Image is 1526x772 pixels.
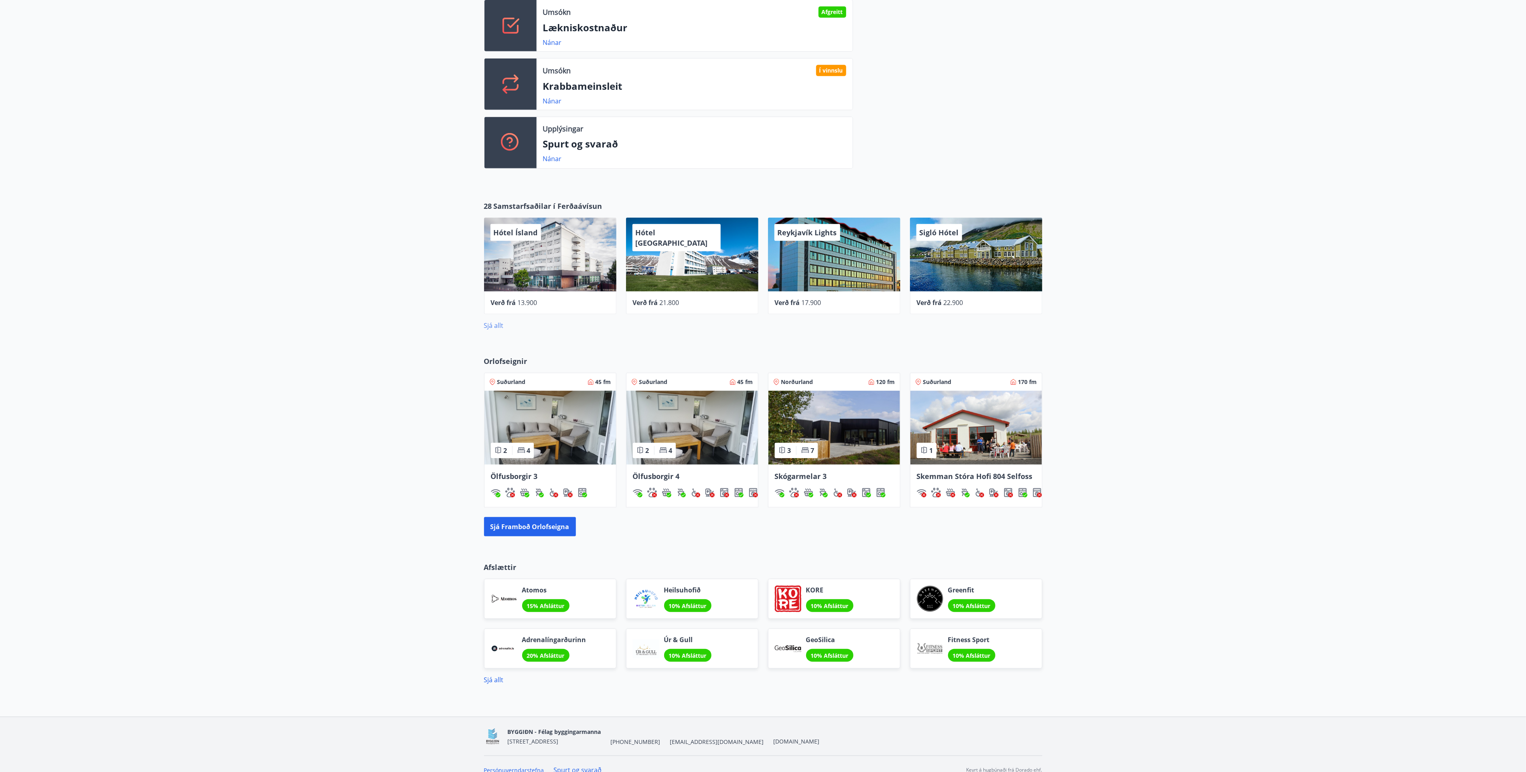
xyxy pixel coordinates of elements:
img: 7hj2GulIrg6h11dFIpsIzg8Ak2vZaScVwTihwv8g.svg [876,488,886,497]
img: hddCLTAnxqFUMr1fxmbGG8zWilo2syolR0f9UjPn.svg [1032,488,1042,497]
img: hddCLTAnxqFUMr1fxmbGG8zWilo2syolR0f9UjPn.svg [748,488,758,497]
span: Norðurland [781,378,813,386]
span: [STREET_ADDRESS] [508,738,559,745]
img: HJRyFFsYp6qjeUYhR4dAD8CaCEsnIFYZ05miwXoh.svg [491,488,501,497]
span: 120 fm [876,378,895,386]
img: ZXjrS3QKesehq6nQAPjaRuRTI364z8ohTALB4wBr.svg [534,488,544,497]
a: Sjá allt [484,675,504,684]
span: 10% Afsláttur [811,652,849,659]
div: Uppþvottavél [876,488,886,497]
img: 8IYIKVZQyRlUC6HQIIUSdjpPGRncJsz2RzLgWvp4.svg [975,488,984,497]
div: Þvottavél [1003,488,1013,497]
span: 17.900 [802,298,821,307]
p: Umsókn [543,7,571,17]
span: 10% Afsláttur [669,652,707,659]
span: Skógarmelar 3 [775,471,827,481]
img: ZXjrS3QKesehq6nQAPjaRuRTI364z8ohTALB4wBr.svg [676,488,686,497]
div: Hleðslustöð fyrir rafbíla [563,488,573,497]
span: Ölfusborgir 3 [491,471,538,481]
span: [EMAIL_ADDRESS][DOMAIN_NAME] [670,738,764,746]
div: Þráðlaust net [633,488,642,497]
span: 28 [484,201,492,211]
span: 3 [788,446,791,455]
p: Upplýsingar [543,123,584,134]
a: Sjá allt [484,321,504,330]
img: 8IYIKVZQyRlUC6HQIIUSdjpPGRncJsz2RzLgWvp4.svg [691,488,700,497]
div: Gæludýr [931,488,941,497]
span: 10% Afsláttur [953,652,991,659]
div: Gasgrill [960,488,970,497]
img: Paella dish [768,391,900,465]
span: 45 fm [738,378,753,386]
span: Skemman Stóra Hofi 804 Selfoss [917,471,1033,481]
div: Heitur pottur [520,488,529,497]
img: Paella dish [484,391,616,465]
img: pxcaIm5dSOV3FS4whs1soiYWTwFQvksT25a9J10C.svg [505,488,515,497]
span: 1 [930,446,933,455]
span: 4 [527,446,531,455]
img: HJRyFFsYp6qjeUYhR4dAD8CaCEsnIFYZ05miwXoh.svg [633,488,642,497]
span: Suðurland [497,378,526,386]
div: Hleðslustöð fyrir rafbíla [989,488,999,497]
img: nH7E6Gw2rvWFb8XaSdRp44dhkQaj4PJkOoRYItBQ.svg [989,488,999,497]
div: Aðgengi fyrir hjólastól [549,488,558,497]
span: 21.800 [660,298,679,307]
img: pxcaIm5dSOV3FS4whs1soiYWTwFQvksT25a9J10C.svg [931,488,941,497]
img: HJRyFFsYp6qjeUYhR4dAD8CaCEsnIFYZ05miwXoh.svg [917,488,926,497]
span: Verð frá [633,298,658,307]
span: Verð frá [491,298,516,307]
div: Gæludýr [647,488,657,497]
img: 7hj2GulIrg6h11dFIpsIzg8Ak2vZaScVwTihwv8g.svg [734,488,744,497]
p: Lækniskostnaður [543,21,846,34]
img: ZXjrS3QKesehq6nQAPjaRuRTI364z8ohTALB4wBr.svg [818,488,828,497]
span: 170 fm [1018,378,1037,386]
a: Nánar [543,38,562,47]
p: Afslættir [484,562,1042,572]
img: pxcaIm5dSOV3FS4whs1soiYWTwFQvksT25a9J10C.svg [647,488,657,497]
div: Gæludýr [789,488,799,497]
span: 2 [504,446,507,455]
span: 45 fm [596,378,611,386]
div: Heitur pottur [662,488,671,497]
button: Sjá framboð orlofseigna [484,517,576,536]
span: Reykjavík Lights [778,228,837,237]
span: 7 [811,446,815,455]
img: nH7E6Gw2rvWFb8XaSdRp44dhkQaj4PJkOoRYItBQ.svg [847,488,857,497]
div: Uppþvottavél [578,488,587,497]
span: Suðurland [639,378,668,386]
span: Verð frá [775,298,800,307]
div: Gæludýr [505,488,515,497]
img: 7hj2GulIrg6h11dFIpsIzg8Ak2vZaScVwTihwv8g.svg [1018,488,1027,497]
div: Hleðslustöð fyrir rafbíla [847,488,857,497]
img: pxcaIm5dSOV3FS4whs1soiYWTwFQvksT25a9J10C.svg [789,488,799,497]
div: Gasgrill [818,488,828,497]
div: Uppþvottavél [734,488,744,497]
img: Dl16BY4EX9PAW649lg1C3oBuIaAsR6QVDQBO2cTm.svg [861,488,871,497]
span: GeoSilica [806,635,853,644]
span: Samstarfsaðilar í Ferðaávísun [494,201,602,211]
span: Orlofseignir [484,356,527,366]
span: [PHONE_NUMBER] [611,738,661,746]
span: Verð frá [917,298,942,307]
span: 22.900 [944,298,963,307]
img: h89QDIuHlAdpqTriuIvuEWkTH976fOgBEOOeu1mi.svg [520,488,529,497]
span: 20% Afsláttur [527,652,565,659]
img: 8IYIKVZQyRlUC6HQIIUSdjpPGRncJsz2RzLgWvp4.svg [549,488,558,497]
p: Krabbameinsleit [543,79,846,93]
div: Þurrkari [748,488,758,497]
span: Sigló Hótel [920,228,959,237]
img: 7hj2GulIrg6h11dFIpsIzg8Ak2vZaScVwTihwv8g.svg [578,488,587,497]
span: Hótel Ísland [494,228,538,237]
p: Spurt og svarað [543,137,846,151]
div: Þvottavél [861,488,871,497]
span: Greenfit [948,586,995,594]
span: Úr & Gull [664,635,711,644]
div: Gasgrill [676,488,686,497]
div: Aðgengi fyrir hjólastól [833,488,842,497]
span: Fitness Sport [948,635,995,644]
span: 10% Afsláttur [669,602,707,610]
span: 4 [669,446,673,455]
img: nH7E6Gw2rvWFb8XaSdRp44dhkQaj4PJkOoRYItBQ.svg [705,488,715,497]
div: Gasgrill [534,488,544,497]
span: BYGGIÐN - Félag byggingarmanna [508,728,601,736]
